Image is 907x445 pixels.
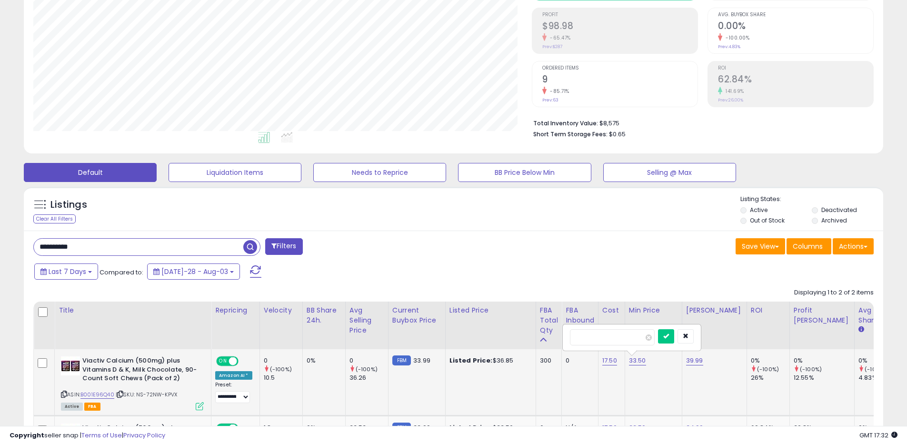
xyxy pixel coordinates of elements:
[858,305,893,325] div: Avg BB Share
[858,325,864,334] small: Avg BB Share.
[264,374,302,382] div: 10.5
[566,305,594,335] div: FBA inbound Qty
[794,356,854,365] div: 0%
[349,305,384,335] div: Avg Selling Price
[81,431,122,440] a: Terms of Use
[123,431,165,440] a: Privacy Policy
[718,97,743,103] small: Prev: 26.00%
[61,403,83,411] span: All listings currently available for purchase on Amazon
[533,119,598,127] b: Total Inventory Value:
[265,238,302,255] button: Filters
[757,365,779,373] small: (-100%)
[794,305,850,325] div: Profit [PERSON_NAME]
[270,365,292,373] small: (-100%)
[821,206,857,214] label: Deactivated
[349,356,388,365] div: 0
[750,206,767,214] label: Active
[751,305,786,315] div: ROI
[449,356,528,365] div: $36.85
[458,163,591,182] button: BB Price Below Min
[603,163,736,182] button: Selling @ Max
[264,356,302,365] div: 0
[24,163,157,182] button: Default
[602,356,617,365] a: 17.50
[793,242,823,251] span: Columns
[217,357,229,365] span: ON
[718,74,873,87] h2: 62.84%
[34,263,98,280] button: Last 7 Days
[751,356,789,365] div: 0%
[542,74,698,87] h2: 9
[718,20,873,33] h2: 0.00%
[59,305,207,315] div: Title
[858,374,897,382] div: 4.83%
[349,374,388,382] div: 36.26
[356,365,378,373] small: (-100%)
[313,163,446,182] button: Needs to Reprice
[718,12,873,18] span: Avg. Buybox Share
[800,365,822,373] small: (-100%)
[33,214,76,223] div: Clear All Filters
[215,305,256,315] div: Repricing
[740,195,883,204] p: Listing States:
[100,268,143,277] span: Compared to:
[821,216,847,224] label: Archived
[50,198,87,212] h5: Listings
[566,356,591,365] div: 0
[858,356,897,365] div: 0%
[215,382,252,403] div: Preset:
[718,44,740,50] small: Prev: 4.83%
[10,431,44,440] strong: Copyright
[307,356,338,365] div: 0%
[751,374,789,382] div: 26%
[602,305,621,315] div: Cost
[449,305,532,315] div: Listed Price
[147,263,240,280] button: [DATE]-28 - Aug-03
[547,88,569,95] small: -85.71%
[82,356,198,385] b: Viactiv Calcium (500mg) plus Vitamins D & K, Milk Chocolate, 90-Count Soft Chews (Pack of 2)
[533,130,608,138] b: Short Term Storage Fees:
[833,238,874,254] button: Actions
[10,431,165,440] div: seller snap | |
[307,305,341,325] div: BB Share 24h.
[542,12,698,18] span: Profit
[736,238,785,254] button: Save View
[718,66,873,71] span: ROI
[540,305,558,335] div: FBA Total Qty
[542,44,562,50] small: Prev: $287
[686,305,743,315] div: [PERSON_NAME]
[542,97,558,103] small: Prev: 63
[80,391,114,399] a: B001E96Q40
[392,305,441,325] div: Current Buybox Price
[237,357,252,365] span: OFF
[609,130,626,139] span: $0.65
[215,371,252,380] div: Amazon AI *
[865,365,887,373] small: (-100%)
[794,288,874,297] div: Displaying 1 to 2 of 2 items
[169,163,301,182] button: Liquidation Items
[449,356,493,365] b: Listed Price:
[722,34,749,41] small: -100.00%
[686,356,703,365] a: 39.99
[722,88,744,95] small: 141.69%
[161,267,228,276] span: [DATE]-28 - Aug-03
[542,66,698,71] span: Ordered Items
[540,356,555,365] div: 300
[629,305,678,315] div: Min Price
[794,374,854,382] div: 12.55%
[629,356,646,365] a: 33.50
[533,117,867,128] li: $8,575
[542,20,698,33] h2: $98.98
[61,356,204,409] div: ASIN:
[116,391,177,398] span: | SKU: NS-72NW-KPVX
[84,403,100,411] span: FBA
[413,356,430,365] span: 33.99
[859,431,897,440] span: 2025-08-11 17:32 GMT
[392,355,411,365] small: FBM
[547,34,571,41] small: -65.47%
[750,216,785,224] label: Out of Stock
[61,356,80,375] img: 51YT-jlNg8L._SL40_.jpg
[49,267,86,276] span: Last 7 Days
[264,305,299,315] div: Velocity
[787,238,831,254] button: Columns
